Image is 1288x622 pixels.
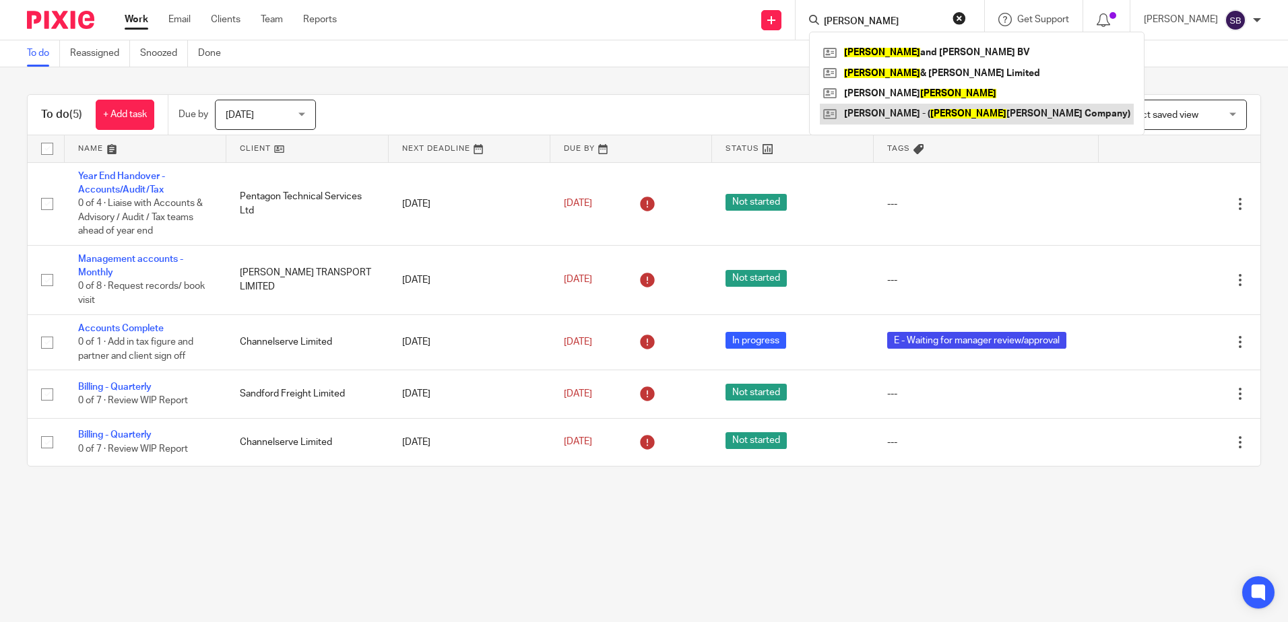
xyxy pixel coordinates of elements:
[887,145,910,152] span: Tags
[78,337,193,361] span: 0 of 1 · Add in tax figure and partner and client sign off
[27,40,60,67] a: To do
[726,332,786,349] span: In progress
[564,199,592,208] span: [DATE]
[564,389,592,399] span: [DATE]
[78,282,205,306] span: 0 of 8 · Request records/ book visit
[1017,15,1069,24] span: Get Support
[96,100,154,130] a: + Add task
[78,444,188,454] span: 0 of 7 · Review WIP Report
[389,162,550,245] td: [DATE]
[564,438,592,447] span: [DATE]
[726,194,787,211] span: Not started
[78,396,188,405] span: 0 of 7 · Review WIP Report
[887,436,1085,449] div: ---
[261,13,283,26] a: Team
[226,245,388,314] td: [PERSON_NAME] TRANSPORT LIMITED
[389,370,550,418] td: [DATE]
[226,418,388,466] td: Channelserve Limited
[726,384,787,401] span: Not started
[887,273,1085,287] div: ---
[211,13,240,26] a: Clients
[389,418,550,466] td: [DATE]
[78,172,165,195] a: Year End Handover - Accounts/Audit/Tax
[27,11,94,29] img: Pixie
[226,162,388,245] td: Pentagon Technical Services Ltd
[78,430,152,440] a: Billing - Quarterly
[179,108,208,121] p: Due by
[41,108,82,122] h1: To do
[1225,9,1246,31] img: svg%3E
[303,13,337,26] a: Reports
[887,197,1085,211] div: ---
[140,40,188,67] a: Snoozed
[69,109,82,120] span: (5)
[78,324,164,333] a: Accounts Complete
[1123,110,1198,120] span: Select saved view
[389,245,550,314] td: [DATE]
[78,254,183,277] a: Management accounts - Monthly
[887,387,1085,401] div: ---
[198,40,231,67] a: Done
[226,370,388,418] td: Sandford Freight Limited
[125,13,148,26] a: Work
[726,270,787,287] span: Not started
[70,40,130,67] a: Reassigned
[726,432,787,449] span: Not started
[887,332,1066,349] span: E - Waiting for manager review/approval
[823,16,944,28] input: Search
[168,13,191,26] a: Email
[389,314,550,370] td: [DATE]
[226,110,254,120] span: [DATE]
[564,337,592,347] span: [DATE]
[1144,13,1218,26] p: [PERSON_NAME]
[78,199,203,236] span: 0 of 4 · Liaise with Accounts & Advisory / Audit / Tax teams ahead of year end
[226,314,388,370] td: Channelserve Limited
[953,11,966,25] button: Clear
[564,275,592,285] span: [DATE]
[78,382,152,392] a: Billing - Quarterly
